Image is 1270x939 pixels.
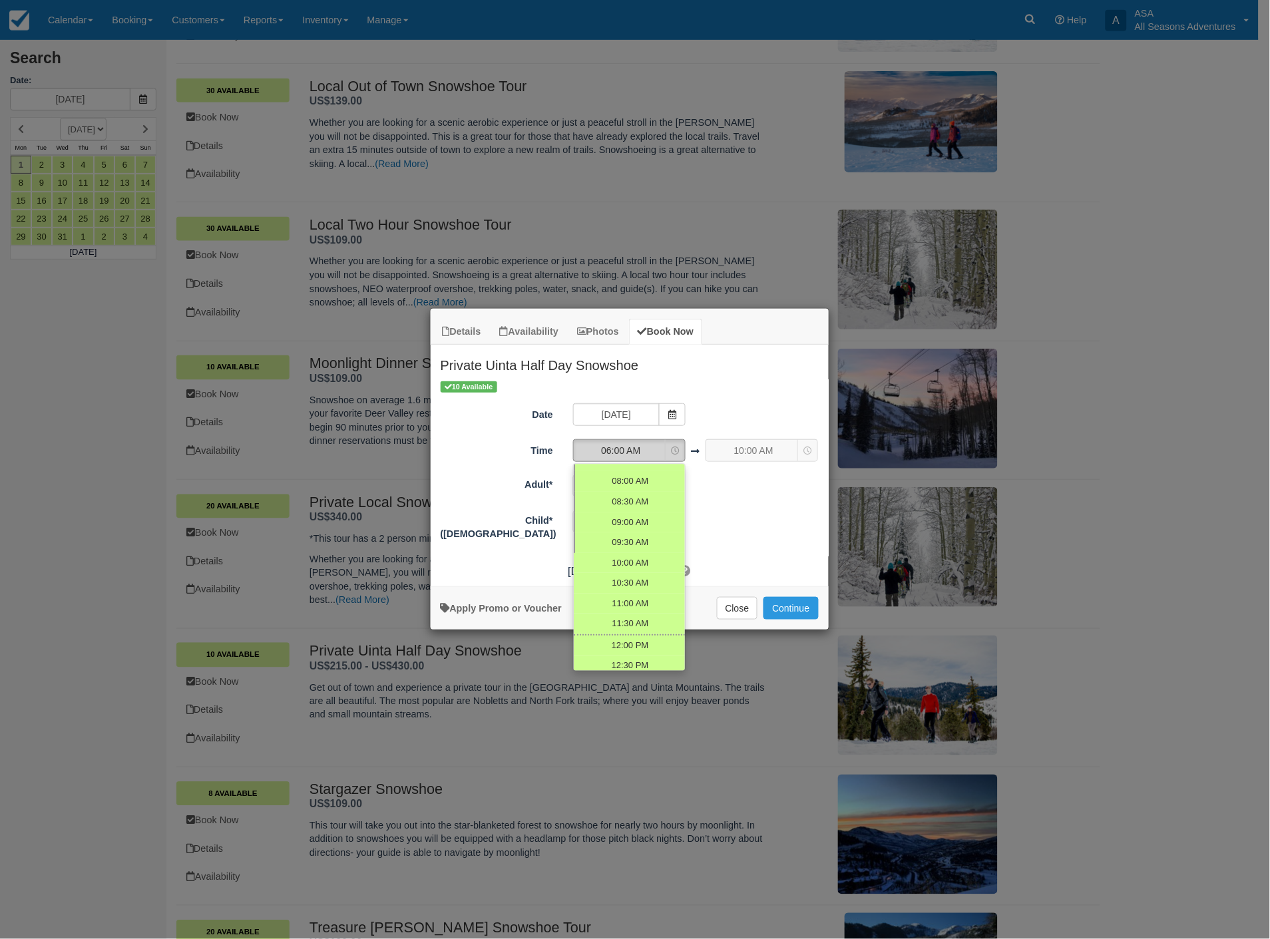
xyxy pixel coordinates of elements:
[568,319,628,345] a: Photos
[612,496,648,509] span: 08:30 AM
[441,381,497,393] span: 10 Available
[612,618,648,631] span: 11:30 AM
[612,598,648,611] span: 11:00 AM
[441,603,562,614] a: Apply Voucher
[612,537,648,550] span: 09:30 AM
[431,345,829,379] h2: Private Uinta Half Day Snowshoe
[612,640,649,653] span: 12:00 PM
[612,660,649,673] span: 12:30 PM
[431,509,563,541] label: Child*(12 to 4 years old)
[763,597,818,620] button: Add to Booking
[431,345,829,580] div: Item Modal
[434,319,490,345] a: Details
[717,597,758,620] button: Close
[574,444,668,457] span: 06:00 AM
[612,558,648,570] span: 10:00 AM
[612,476,648,488] span: 08:00 AM
[431,403,563,422] label: Date
[612,517,648,530] span: 09:00 AM
[431,473,563,492] label: Adult*
[629,319,702,345] a: Book Now
[431,439,563,458] label: Time
[491,319,567,345] a: Availability
[431,563,829,580] div: [DATE]:
[612,578,648,590] span: 10:30 AM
